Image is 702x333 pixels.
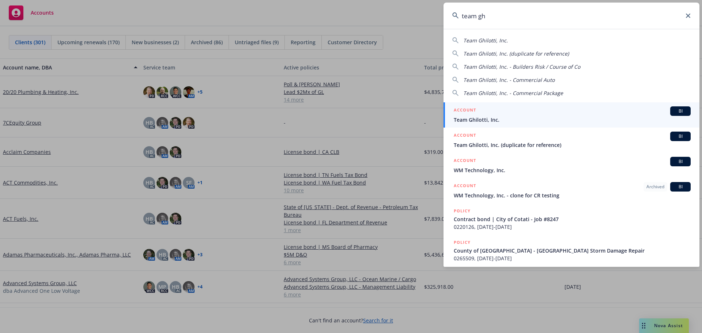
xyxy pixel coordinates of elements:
a: ACCOUNTBITeam Ghilotti, Inc. [444,102,699,128]
span: Team Ghilotti, Inc. (duplicate for reference) [463,50,569,57]
span: Team Ghilotti, Inc. [454,116,691,124]
span: Team Ghilotti, Inc. - Commercial Auto [463,76,555,83]
span: BI [673,183,688,190]
span: WM Technology, Inc. [454,166,691,174]
span: Team Ghilotti, Inc. - Commercial Package [463,90,563,97]
span: 0265509, [DATE]-[DATE] [454,254,691,262]
span: WM Technology, Inc. - clone for CR testing [454,192,691,199]
span: Team Ghilotti, Inc. - Builders Risk / Course of Co [463,63,580,70]
span: 0220126, [DATE]-[DATE] [454,223,691,231]
span: BI [673,108,688,114]
h5: ACCOUNT [454,182,476,191]
a: POLICYCounty of [GEOGRAPHIC_DATA] - [GEOGRAPHIC_DATA] Storm Damage Repair0265509, [DATE]-[DATE] [444,235,699,266]
h5: ACCOUNT [454,157,476,166]
span: Contract bond | City of Cotati - Job #8247 [454,215,691,223]
span: BI [673,158,688,165]
span: BI [673,133,688,140]
h5: POLICY [454,239,471,246]
span: County of [GEOGRAPHIC_DATA] - [GEOGRAPHIC_DATA] Storm Damage Repair [454,247,691,254]
a: POLICYContract bond | City of Cotati - Job #82470220126, [DATE]-[DATE] [444,203,699,235]
h5: ACCOUNT [454,132,476,140]
a: ACCOUNTBIWM Technology, Inc. [444,153,699,178]
a: ACCOUNTArchivedBIWM Technology, Inc. - clone for CR testing [444,178,699,203]
a: ACCOUNTBITeam Ghilotti, Inc. (duplicate for reference) [444,128,699,153]
span: Archived [646,183,664,190]
h5: ACCOUNT [454,106,476,115]
span: Team Ghilotti, Inc. (duplicate for reference) [454,141,691,149]
h5: POLICY [454,207,471,215]
span: Team Ghilotti, Inc. [463,37,508,44]
input: Search... [444,3,699,29]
